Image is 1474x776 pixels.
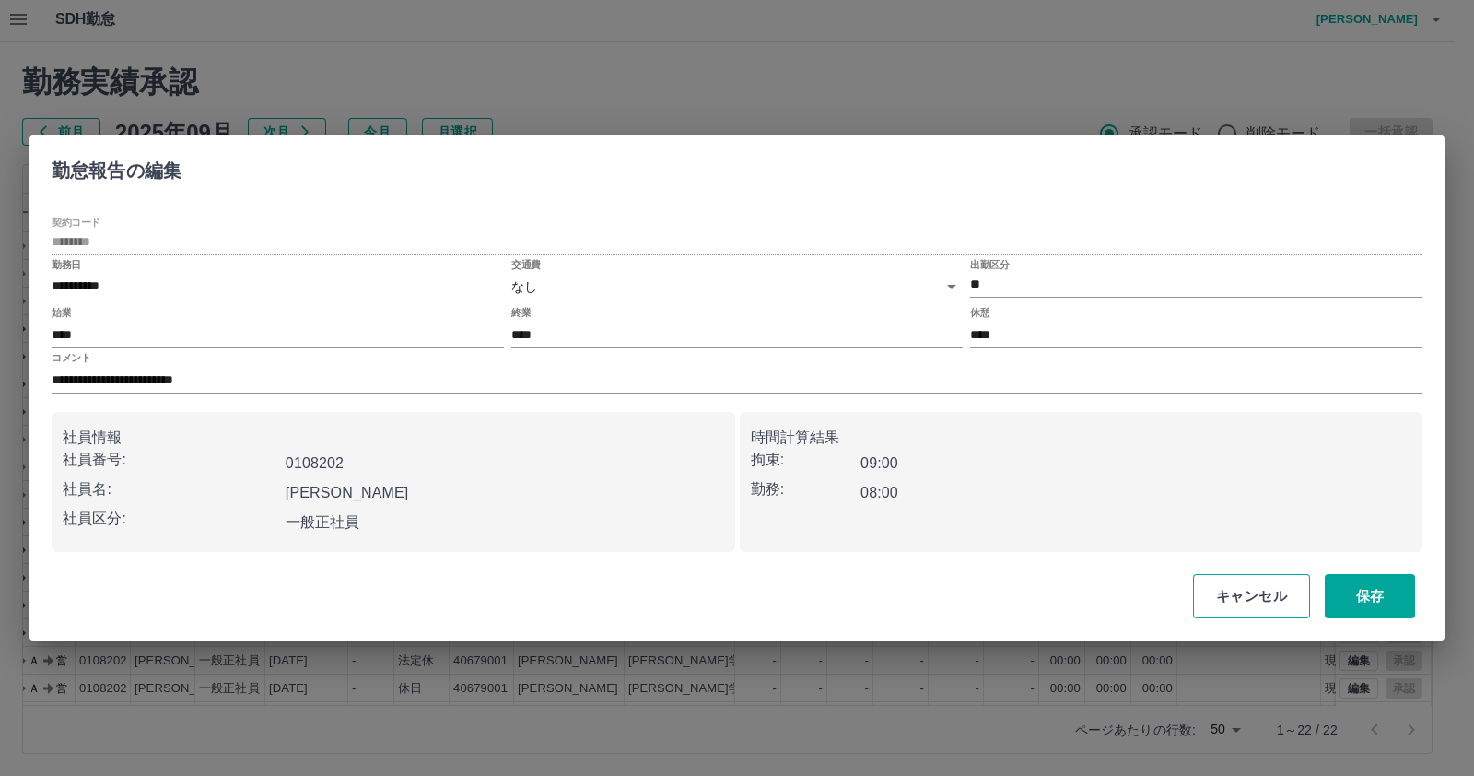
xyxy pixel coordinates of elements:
label: 出勤区分 [970,257,1009,271]
b: 08:00 [860,485,898,500]
p: 勤務: [751,478,861,500]
b: 09:00 [860,455,898,471]
button: 保存 [1325,574,1415,618]
div: なし [511,274,964,300]
label: 勤務日 [52,257,81,271]
label: コメント [52,351,90,365]
label: 始業 [52,306,71,320]
label: 休憩 [970,306,989,320]
label: 終業 [511,306,531,320]
button: キャンセル [1193,574,1310,618]
b: 一般正社員 [286,514,360,530]
h2: 勤怠報告の編集 [29,135,204,198]
label: 契約コード [52,215,100,229]
b: [PERSON_NAME] [286,485,409,500]
label: 交通費 [511,257,541,271]
p: 時間計算結果 [751,427,1412,449]
p: 社員番号: [63,449,278,471]
p: 拘束: [751,449,861,471]
p: 社員区分: [63,508,278,530]
p: 社員情報 [63,427,724,449]
p: 社員名: [63,478,278,500]
b: 0108202 [286,455,344,471]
